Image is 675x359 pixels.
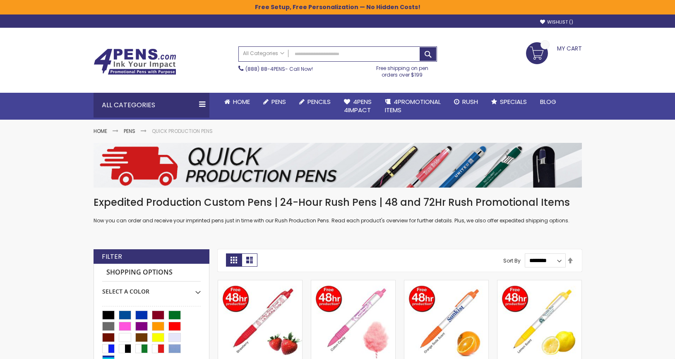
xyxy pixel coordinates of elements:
a: Blog [533,93,563,111]
a: Pens [124,128,135,135]
span: 4PROMOTIONAL ITEMS [385,97,441,114]
label: Sort By [503,257,521,264]
a: All Categories [239,47,288,60]
h1: Expedited Production Custom Pens | 24-Hour Rush Pens | 48 and 72Hr Rush Promotional Items [94,196,582,209]
strong: Grid [226,253,242,267]
div: Free shipping on pen orders over $199 [368,62,437,78]
span: 4Pens 4impact [344,97,372,114]
a: PenScents™ Scented Pens - Lemon Scent, 48 HR Production [497,280,581,287]
a: Home [218,93,257,111]
div: Select A Color [102,282,201,296]
a: 4PROMOTIONALITEMS [378,93,447,120]
a: (888) 88-4PENS [245,65,285,72]
strong: Quick Production Pens [152,128,213,135]
a: PenScents™ Scented Pens - Orange Scent, 48 Hr Production [404,280,488,287]
a: 4Pens4impact [337,93,378,120]
img: 4Pens Custom Pens and Promotional Products [94,48,176,75]
span: Home [233,97,250,106]
p: Now you can order and receive your imprinted pens just in time with our Rush Production Pens. Rea... [94,217,582,224]
a: Pens [257,93,293,111]
a: Pencils [293,93,337,111]
span: Blog [540,97,556,106]
span: Rush [462,97,478,106]
span: All Categories [243,50,284,57]
a: PenScents™ Scented Pens - Cotton Candy Scent, 48 Hour Production [311,280,395,287]
a: Rush [447,93,485,111]
strong: Shopping Options [102,264,201,282]
a: Home [94,128,107,135]
a: Wishlist [540,19,573,25]
div: All Categories [94,93,209,118]
span: Specials [500,97,527,106]
a: PenScents™ Scented Pens - Strawberry Scent, 48-Hr Production [218,280,302,287]
img: Quick Production Pens [94,143,582,188]
span: Pens [271,97,286,106]
span: - Call Now! [245,65,313,72]
a: Specials [485,93,533,111]
strong: Filter [102,252,122,261]
span: Pencils [307,97,331,106]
